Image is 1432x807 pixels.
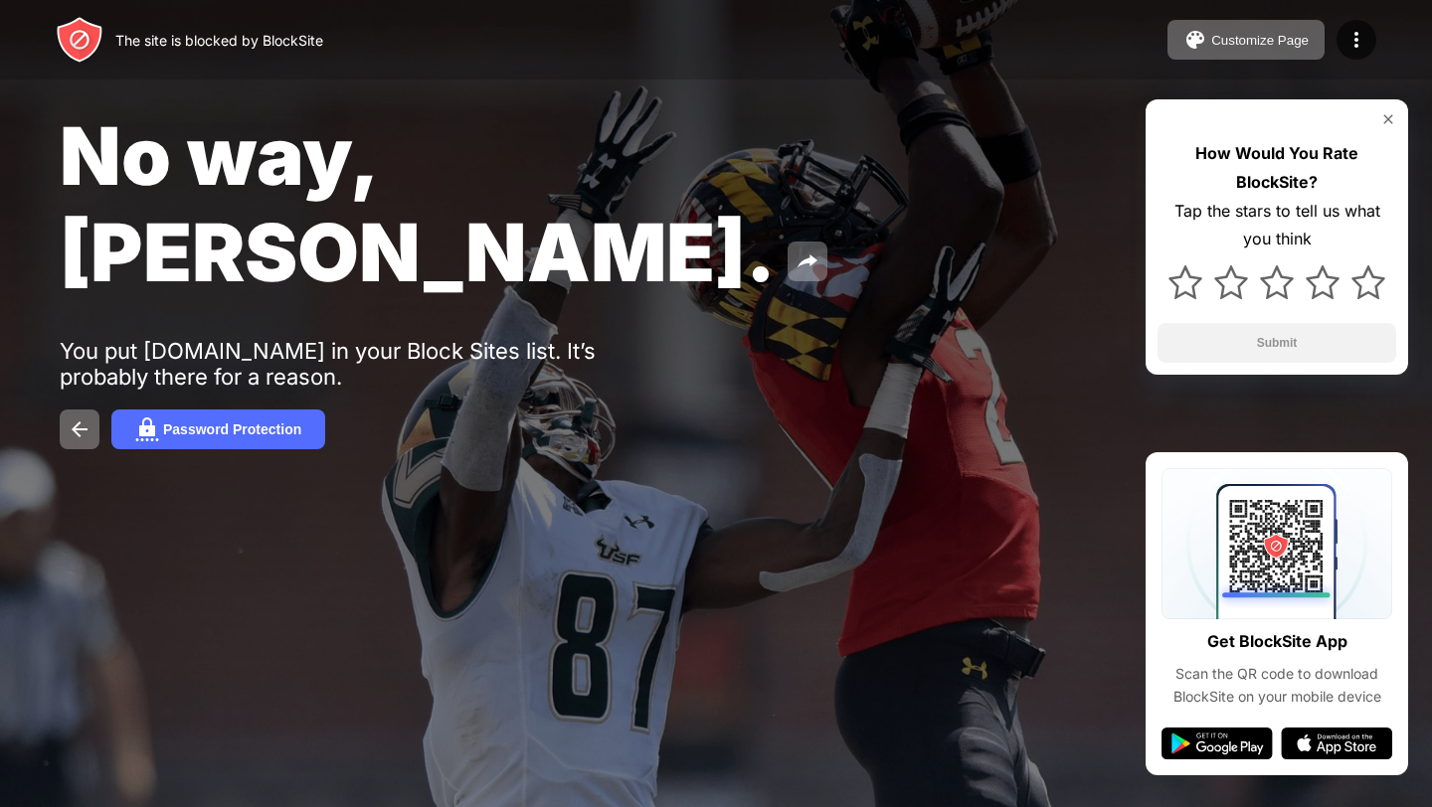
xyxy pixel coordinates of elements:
[1183,28,1207,52] img: pallet.svg
[60,338,674,390] div: You put [DOMAIN_NAME] in your Block Sites list. It’s probably there for a reason.
[111,409,325,449] button: Password Protection
[1162,663,1392,708] div: Scan the QR code to download BlockSite on your mobile device
[1207,627,1347,656] div: Get BlockSite App
[1214,265,1248,299] img: star.svg
[1158,139,1396,197] div: How Would You Rate BlockSite?
[1344,28,1368,52] img: menu-icon.svg
[1380,111,1396,127] img: rate-us-close.svg
[163,421,301,437] div: Password Protection
[1158,197,1396,254] div: Tap the stars to tell us what you think
[1281,727,1392,759] img: app-store.svg
[1306,265,1340,299] img: star.svg
[115,32,323,49] div: The site is blocked by BlockSite
[796,249,819,273] img: share.svg
[1211,33,1309,48] div: Customize Page
[56,16,103,64] img: header-logo.svg
[1260,265,1294,299] img: star.svg
[1167,20,1325,60] button: Customize Page
[1162,727,1273,759] img: google-play.svg
[1158,323,1396,363] button: Submit
[135,417,159,441] img: password.svg
[68,417,91,441] img: back.svg
[1351,265,1385,299] img: star.svg
[60,107,776,300] span: No way, [PERSON_NAME].
[1168,265,1202,299] img: star.svg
